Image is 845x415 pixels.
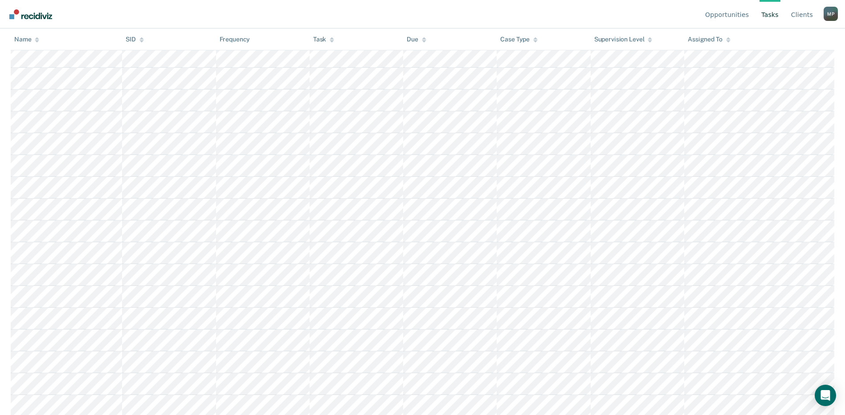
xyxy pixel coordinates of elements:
img: Recidiviz [9,9,52,19]
div: Task [313,36,334,43]
div: Case Type [500,36,538,43]
div: Supervision Level [594,36,653,43]
div: Due [407,36,426,43]
div: Assigned To [688,36,730,43]
button: Profile dropdown button [824,7,838,21]
div: SID [126,36,144,43]
div: Name [14,36,39,43]
div: M P [824,7,838,21]
div: Frequency [220,36,250,43]
div: Open Intercom Messenger [815,385,836,406]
